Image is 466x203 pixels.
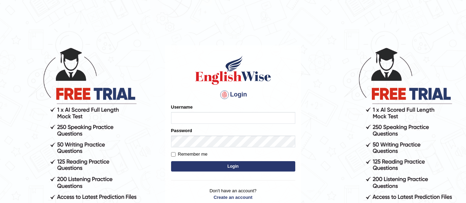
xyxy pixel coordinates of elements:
[171,104,193,110] label: Username
[171,127,192,134] label: Password
[194,55,272,86] img: Logo of English Wise sign in for intelligent practice with AI
[171,151,208,158] label: Remember me
[171,152,176,157] input: Remember me
[171,89,295,100] h4: Login
[171,194,295,201] a: Create an account
[171,161,295,172] button: Login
